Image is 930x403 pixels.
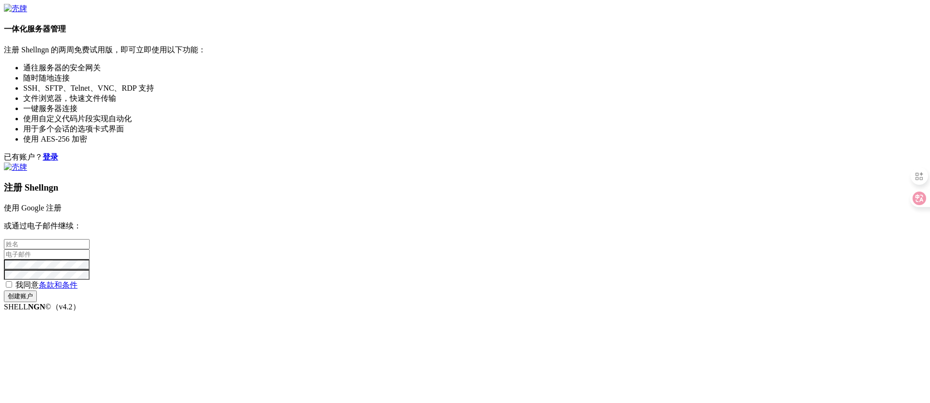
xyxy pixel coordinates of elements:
font: ） [73,303,80,311]
font: SHELL [4,303,28,311]
font: 随时随地连接 [23,74,70,82]
font: SSH、SFTP、Telnet、VNC、RDP 支持 [23,84,154,92]
font: NGN [28,303,46,311]
font: 4.2 [63,303,73,311]
font: © [45,303,51,311]
font: 用于多个会话的选项卡式界面 [23,125,124,133]
font: 一键服务器连接 [23,104,77,113]
font: 文件浏览器，快速文件传输 [23,94,116,102]
input: 姓名 [4,239,90,249]
font: 使用自定义代码片段实现自动化 [23,114,132,123]
font: 或通过电子邮件继续： [4,222,81,230]
font: 通往服务器的安全网关 [23,64,101,72]
font: （v [51,303,63,311]
input: 电子邮件 [4,249,90,259]
font: 使用 Google 注册 [4,204,62,212]
font: 注册 Shellngn 的两周免费试用版，即可立即使用以下功能： [4,46,206,54]
font: 已有账户？ [4,153,43,161]
input: 我同意条款和条件 [6,281,12,288]
span: 4.2.0 [51,303,80,311]
font: 使用 AES-256 加密 [23,135,87,143]
font: 我同意 [15,281,39,289]
input: 创建账户 [4,290,37,302]
img: 壳牌 [4,162,27,173]
font: 一体化服务器管理 [4,25,66,33]
a: 登录 [43,153,58,161]
img: 壳牌 [4,4,27,14]
a: 条款和条件 [39,281,77,289]
font: 注册 Shellngn [4,182,58,193]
